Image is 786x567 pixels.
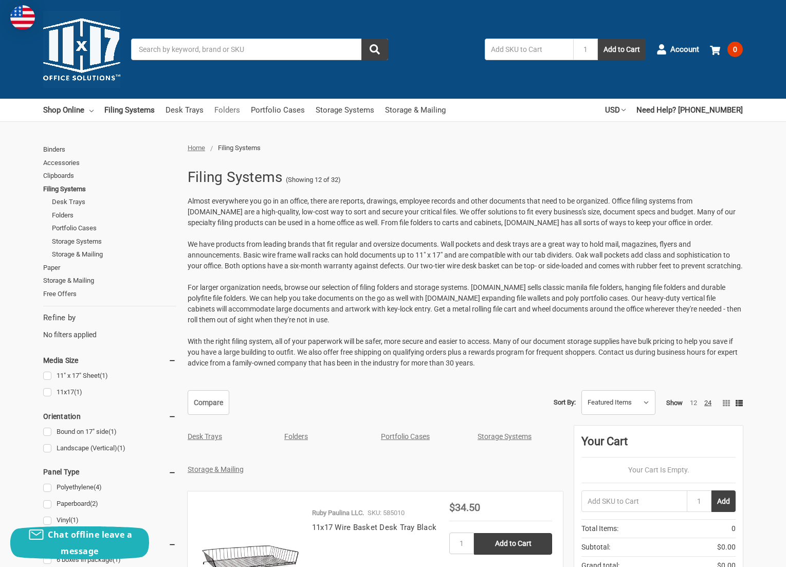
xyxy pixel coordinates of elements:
a: Accessories [43,156,176,170]
span: (1) [113,556,121,563]
a: Paperboard [43,497,176,511]
a: 11x17 Wire Basket Desk Tray Black [312,523,436,532]
span: (1) [108,428,117,435]
button: Add [711,490,736,512]
span: $34.50 [449,501,480,514]
a: Portfolio Cases [381,432,430,441]
a: 11x17 [43,386,176,399]
a: 12 [690,399,697,407]
a: Storage & Mailing [43,274,176,287]
a: 24 [704,399,711,407]
span: Chat offline leave a message [48,529,132,557]
a: Storage & Mailing [52,248,176,261]
span: Subtotal: [581,542,610,553]
p: Your Cart Is Empty. [581,465,736,475]
h5: Panel Type [43,466,176,478]
h5: Refine by [43,312,176,324]
p: With the right filing system, all of your paperwork will be safer, more secure and easier to acce... [188,336,743,369]
span: (1) [100,372,108,379]
a: Desk Trays [166,99,204,121]
span: 0 [732,523,736,534]
span: Account [670,44,699,56]
a: Need Help? [PHONE_NUMBER] [636,99,743,121]
a: Portfolio Cases [52,222,176,235]
a: Desk Trays [52,195,176,209]
a: Bound on 17" side [43,425,176,439]
a: Storage & Mailing [188,465,244,473]
a: 0 [710,36,743,63]
span: (1) [117,444,125,452]
a: Shop Online [43,99,94,121]
p: Ruby Paulina LLC. [312,508,364,518]
a: Filing Systems [43,182,176,196]
div: Your Cart [581,433,736,458]
a: Free Offers [43,287,176,301]
input: Add SKU to Cart [581,490,687,512]
span: Total Items: [581,523,618,534]
a: Storage Systems [316,99,374,121]
button: Chat offline leave a message [10,526,149,559]
a: Storage Systems [52,235,176,248]
a: Storage & Mailing [385,99,446,121]
a: Home [188,144,205,152]
a: Polyethylene [43,481,176,495]
input: Search by keyword, brand or SKU [131,39,388,60]
span: (2) [90,500,98,507]
a: Clipboards [43,169,176,182]
iframe: Google Customer Reviews [701,539,786,567]
span: Filing Systems [218,144,261,152]
p: We have products from leading brands that fit regular and oversize documents. Wall pockets and de... [188,239,743,271]
h1: Filing Systems [188,164,283,191]
p: SKU: 585010 [368,508,405,518]
a: Folders [52,209,176,222]
h5: Orientation [43,410,176,423]
h5: Media Size [43,354,176,367]
span: (1) [70,516,79,524]
p: Almost everywhere you go in an office, there are reports, drawings, employee records and other do... [188,196,743,228]
span: Show [666,399,683,407]
a: Vinyl [43,514,176,527]
a: 11" x 17" Sheet [43,369,176,383]
a: Paper [43,261,176,275]
img: duty and tax information for United States [10,5,35,30]
a: Compare [188,390,229,415]
input: Add SKU to Cart [485,39,573,60]
div: No filters applied [43,312,176,340]
a: Folders [214,99,240,121]
label: Sort By: [554,395,576,410]
span: 0 [727,42,743,57]
p: For larger organization needs, browse our selection of filing folders and storage systems. [DOMAI... [188,282,743,325]
a: Portfolio Cases [251,99,305,121]
span: (1) [74,388,82,396]
a: Binders [43,143,176,156]
span: (4) [94,483,102,491]
a: Filing Systems [104,99,155,121]
a: Account [656,36,699,63]
span: (Showing 12 of 32) [286,175,341,185]
a: USD [605,99,626,121]
a: Folders [284,432,308,441]
button: Add to Cart [598,39,646,60]
a: Landscape (Vertical) [43,442,176,455]
a: Storage Systems [478,432,532,441]
img: 11x17.com [43,11,120,88]
a: 6 boxes in package [43,553,176,567]
a: Desk Trays [188,432,222,441]
input: Add to Cart [474,533,552,555]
